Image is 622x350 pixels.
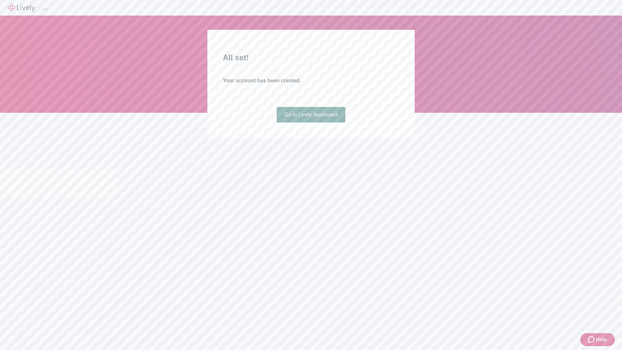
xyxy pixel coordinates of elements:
[580,333,615,346] button: Zendesk support iconHelp
[43,8,48,10] button: Log out
[277,107,346,122] a: Go to Lively dashboard
[596,336,607,344] span: Help
[588,336,596,344] svg: Zendesk support icon
[8,4,35,12] img: Lively
[223,77,399,85] h4: Your account has been created.
[223,52,399,64] h2: All set!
